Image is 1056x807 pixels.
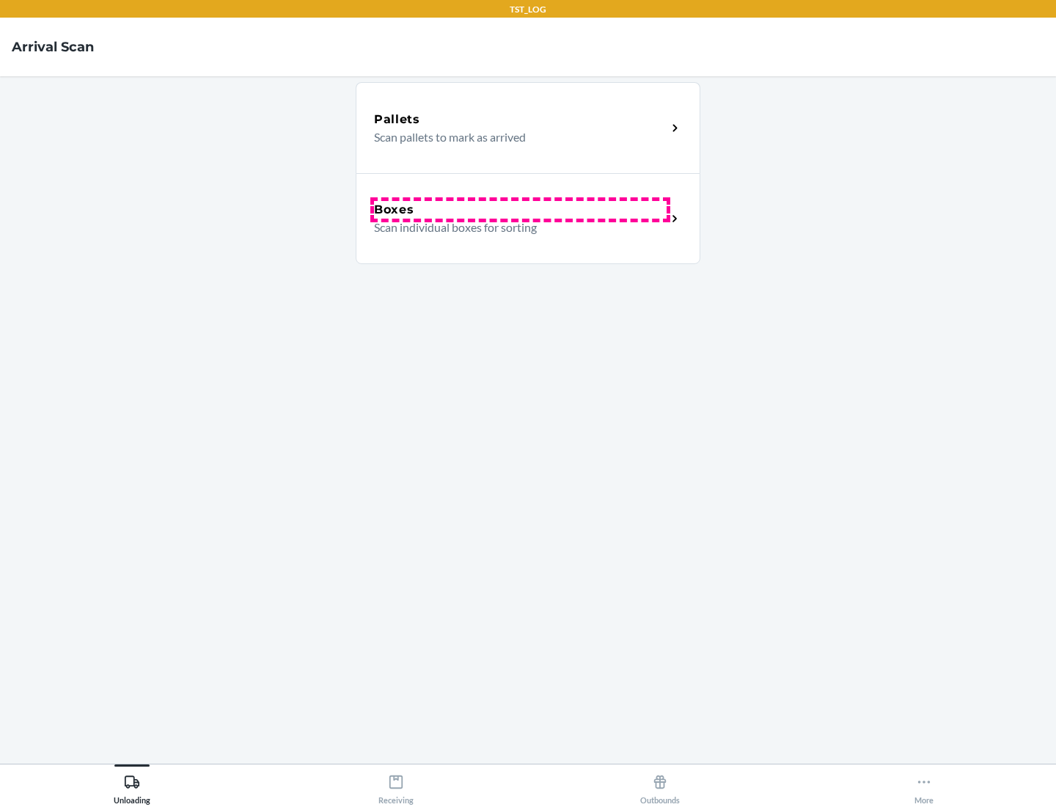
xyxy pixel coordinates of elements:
[914,768,934,805] div: More
[374,219,655,236] p: Scan individual boxes for sorting
[510,3,546,16] p: TST_LOG
[374,128,655,146] p: Scan pallets to mark as arrived
[12,37,94,56] h4: Arrival Scan
[640,768,680,805] div: Outbounds
[264,764,528,805] button: Receiving
[356,173,700,264] a: BoxesScan individual boxes for sorting
[356,82,700,173] a: PalletsScan pallets to mark as arrived
[374,201,414,219] h5: Boxes
[114,768,150,805] div: Unloading
[528,764,792,805] button: Outbounds
[378,768,414,805] div: Receiving
[374,111,420,128] h5: Pallets
[792,764,1056,805] button: More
